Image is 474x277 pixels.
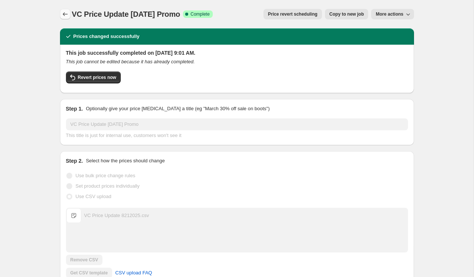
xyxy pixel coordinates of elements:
[190,11,209,17] span: Complete
[268,11,317,17] span: Price revert scheduling
[72,10,180,18] span: VC Price Update [DATE] Promo
[325,9,369,19] button: Copy to new job
[66,118,408,130] input: 30% off holiday sale
[376,11,403,17] span: More actions
[76,183,140,189] span: Set product prices individually
[115,269,152,277] span: CSV upload FAQ
[86,157,165,165] p: Select how the prices should change
[263,9,322,19] button: Price revert scheduling
[66,157,83,165] h2: Step 2.
[66,133,181,138] span: This title is just for internal use, customers won't see it
[66,49,408,57] h2: This job successfully completed on [DATE] 9:01 AM.
[66,59,195,64] i: This job cannot be edited because it has already completed.
[78,74,116,80] span: Revert prices now
[86,105,269,112] p: Optionally give your price [MEDICAL_DATA] a title (eg "March 30% off sale on boots")
[66,71,121,83] button: Revert prices now
[84,212,149,219] div: VC Price Update 8212025.csv
[60,9,70,19] button: Price change jobs
[371,9,414,19] button: More actions
[66,105,83,112] h2: Step 1.
[76,194,111,199] span: Use CSV upload
[329,11,364,17] span: Copy to new job
[76,173,135,178] span: Use bulk price change rules
[73,33,140,40] h2: Prices changed successfully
